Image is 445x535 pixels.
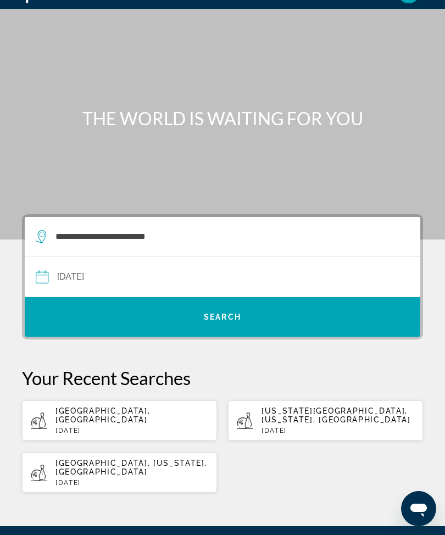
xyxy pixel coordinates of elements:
[36,257,409,297] button: [DATE]Date: Jan 13, 2026
[55,427,208,434] p: [DATE]
[204,313,241,321] span: Search
[54,229,398,245] input: Search destination
[25,217,420,337] div: Search widget
[22,400,217,441] button: [GEOGRAPHIC_DATA], [GEOGRAPHIC_DATA][DATE]
[401,491,436,526] iframe: Button to launch messaging window
[228,400,423,441] button: [US_STATE][GEOGRAPHIC_DATA], [US_STATE], [GEOGRAPHIC_DATA][DATE]
[55,459,207,476] span: [GEOGRAPHIC_DATA], [US_STATE], [GEOGRAPHIC_DATA]
[22,452,217,493] button: [GEOGRAPHIC_DATA], [US_STATE], [GEOGRAPHIC_DATA][DATE]
[262,427,414,434] p: [DATE]
[262,406,411,424] span: [US_STATE][GEOGRAPHIC_DATA], [US_STATE], [GEOGRAPHIC_DATA]
[55,479,208,487] p: [DATE]
[55,406,150,424] span: [GEOGRAPHIC_DATA], [GEOGRAPHIC_DATA]
[25,297,420,337] button: Search
[22,108,423,130] h1: THE WORLD IS WAITING FOR YOU
[22,367,423,389] p: Your Recent Searches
